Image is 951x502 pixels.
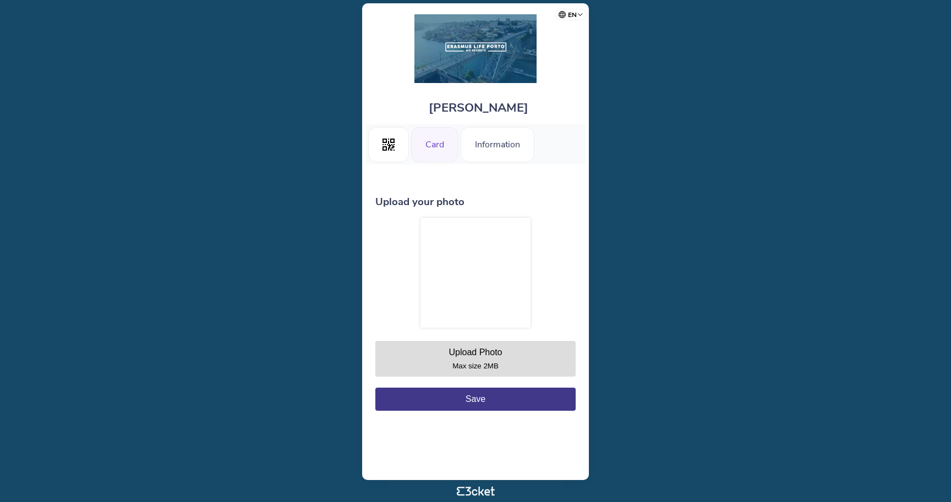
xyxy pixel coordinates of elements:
h3: Upload your photo [375,195,576,209]
small: Max size 2MB [452,362,499,370]
a: Information [461,137,534,150]
a: Card [411,137,458,150]
div: Upload Photo [449,347,502,357]
div: Card [411,127,458,162]
span: [PERSON_NAME] [429,100,528,116]
img: Erasmus Life Porto Card 25/26 [414,14,537,83]
button: Upload Photo Max size 2MB [375,341,576,377]
div: Information [461,127,534,162]
button: Save [375,388,576,411]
